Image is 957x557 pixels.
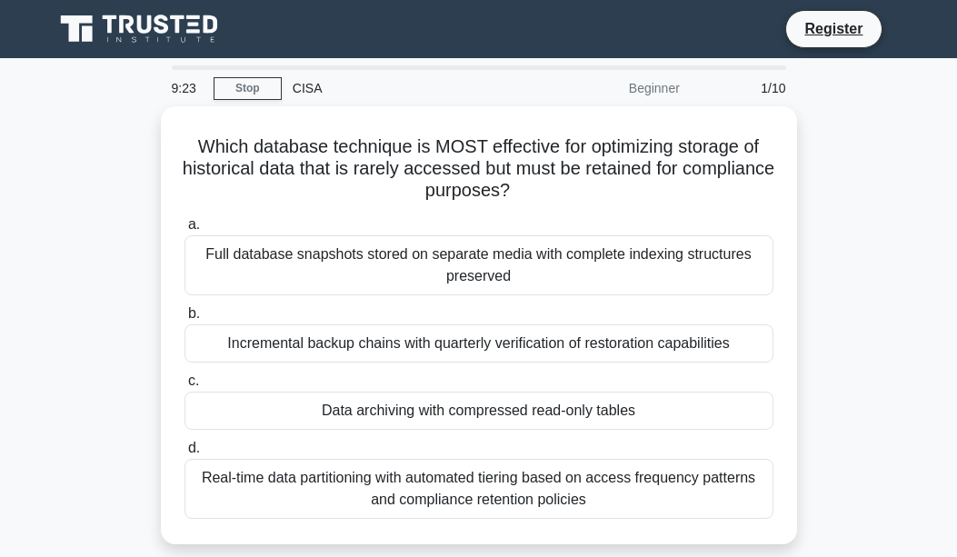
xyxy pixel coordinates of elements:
div: 9:23 [161,70,214,106]
span: a. [188,216,200,232]
span: c. [188,373,199,388]
div: CISA [282,70,532,106]
div: Incremental backup chains with quarterly verification of restoration capabilities [184,324,773,363]
a: Register [793,17,873,40]
a: Stop [214,77,282,100]
div: Data archiving with compressed read-only tables [184,392,773,430]
span: b. [188,305,200,321]
div: 1/10 [691,70,797,106]
div: Beginner [532,70,691,106]
div: Real-time data partitioning with automated tiering based on access frequency patterns and complia... [184,459,773,519]
h5: Which database technique is MOST effective for optimizing storage of historical data that is rare... [183,135,775,203]
div: Full database snapshots stored on separate media with complete indexing structures preserved [184,235,773,295]
span: d. [188,440,200,455]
